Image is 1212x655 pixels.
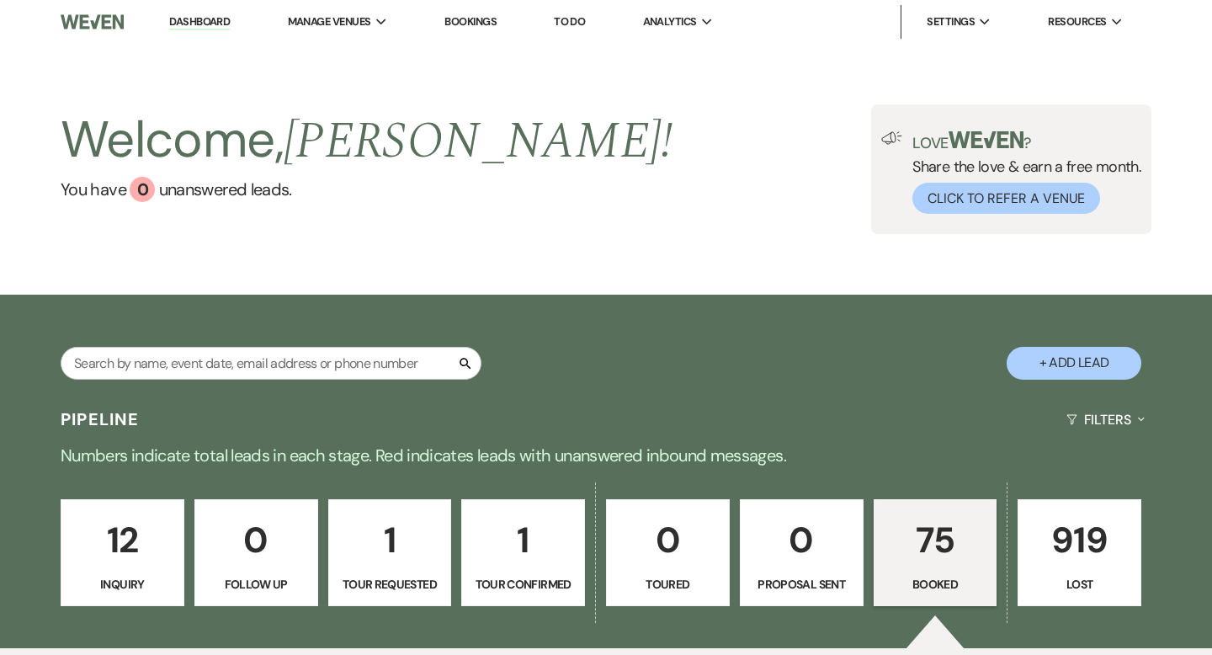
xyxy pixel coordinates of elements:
h2: Welcome, [61,104,672,177]
p: Tour Confirmed [472,575,574,594]
span: [PERSON_NAME] ! [284,103,672,180]
a: 0Toured [606,499,730,607]
a: 0Follow Up [194,499,318,607]
span: Settings [927,13,975,30]
p: Toured [617,575,719,594]
div: 0 [130,177,155,202]
a: 0Proposal Sent [740,499,864,607]
button: Click to Refer a Venue [912,183,1100,214]
span: Resources [1048,13,1106,30]
p: 0 [205,512,307,568]
span: Manage Venues [288,13,371,30]
a: Bookings [444,14,497,29]
img: Weven Logo [61,4,124,40]
a: 12Inquiry [61,499,184,607]
p: 1 [472,512,574,568]
input: Search by name, event date, email address or phone number [61,347,481,380]
button: + Add Lead [1007,347,1141,380]
p: 0 [751,512,853,568]
p: 919 [1029,512,1130,568]
p: Booked [885,575,986,594]
a: You have 0 unanswered leads. [61,177,672,202]
p: Proposal Sent [751,575,853,594]
a: 1Tour Requested [328,499,452,607]
a: To Do [554,14,585,29]
a: 75Booked [874,499,997,607]
h3: Pipeline [61,407,140,431]
p: 75 [885,512,986,568]
p: Follow Up [205,575,307,594]
p: Inquiry [72,575,173,594]
img: loud-speaker-illustration.svg [881,131,902,145]
p: 1 [339,512,441,568]
p: Lost [1029,575,1130,594]
p: 0 [617,512,719,568]
span: Analytics [643,13,697,30]
img: weven-logo-green.svg [949,131,1023,148]
p: Love ? [912,131,1141,151]
a: 1Tour Confirmed [461,499,585,607]
button: Filters [1060,397,1151,442]
p: Tour Requested [339,575,441,594]
a: Dashboard [169,14,230,30]
div: Share the love & earn a free month. [902,131,1141,214]
a: 919Lost [1018,499,1141,607]
p: 12 [72,512,173,568]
